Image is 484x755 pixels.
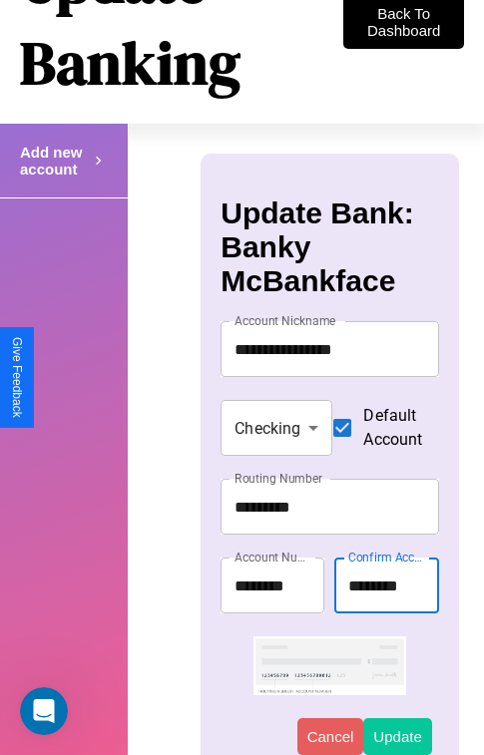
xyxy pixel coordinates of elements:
button: Cancel [297,718,364,755]
button: Update [363,718,431,755]
h3: Update Bank: Banky McBankface [221,196,438,298]
label: Routing Number [235,470,322,487]
label: Confirm Account Number [348,549,428,566]
label: Account Nickname [235,312,336,329]
h4: Add new account [20,144,90,178]
img: check [253,636,406,694]
div: Give Feedback [10,337,24,418]
div: Checking [221,400,332,456]
iframe: Intercom live chat [20,687,68,735]
span: Default Account [363,404,422,452]
label: Account Number [235,549,314,566]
